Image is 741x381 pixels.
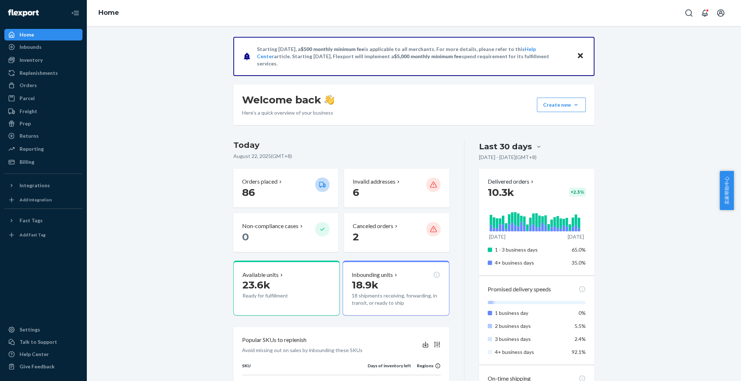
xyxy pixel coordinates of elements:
[352,292,440,307] p: 18 shipments receiving, forwarding, in transit, or ready to ship
[4,130,82,142] a: Returns
[233,153,449,160] p: August 22, 2025 ( GMT+8 )
[4,361,82,372] button: Give Feedback
[575,336,586,342] span: 2.4%
[233,261,340,316] button: Available units23.6kReady for fulfillment
[242,186,255,198] span: 86
[353,222,393,230] p: Canceled orders
[495,348,566,356] p: 4+ business days
[4,67,82,79] a: Replenishments
[20,182,50,189] div: Integrations
[495,322,566,330] p: 2 business days
[242,279,270,291] span: 23.6k
[4,229,82,241] a: Add Fast Tag
[20,95,35,102] div: Parcel
[4,29,82,40] a: Home
[344,213,449,252] button: Canceled orders 2
[352,271,393,279] p: Inbounding units
[242,109,334,116] p: Here’s a quick overview of your business
[233,140,449,151] h3: Today
[4,156,82,168] a: Billing
[4,41,82,53] a: Inbounds
[568,233,584,240] p: [DATE]
[242,177,278,186] p: Orders placed
[324,95,334,105] img: hand-wave emoji
[20,145,44,153] div: Reporting
[20,326,40,333] div: Settings
[495,259,566,266] p: 4+ business days
[4,215,82,226] button: Fast Tags
[20,31,34,38] div: Home
[411,363,441,369] div: Regions
[20,338,57,346] div: Talk to Support
[353,186,359,198] span: 6
[20,158,34,166] div: Billing
[4,336,82,348] a: Talk to Support
[698,6,712,20] button: Open notifications
[495,309,566,317] p: 1 business day
[343,261,449,316] button: Inbounding units18.9k18 shipments receiving, forwarding, in transit, or ready to ship
[4,194,82,206] a: Add Integration
[8,9,39,17] img: Flexport logo
[4,54,82,66] a: Inventory
[572,247,586,253] span: 65.0%
[93,3,125,23] ol: breadcrumbs
[720,171,734,210] button: 卖家帮助中心
[68,6,82,20] button: Close Navigation
[301,46,364,52] span: $500 monthly minimum fee
[495,246,566,253] p: 1 - 3 business days
[242,292,309,299] p: Ready for fulfillment
[537,98,586,112] button: Create new
[20,363,55,370] div: Give Feedback
[353,177,395,186] p: Invalid addresses
[488,285,551,294] p: Promised delivery speeds
[242,271,279,279] p: Available units
[20,132,39,140] div: Returns
[4,348,82,360] a: Help Center
[714,6,728,20] button: Open account menu
[20,351,49,358] div: Help Center
[579,310,586,316] span: 0%
[572,260,586,266] span: 35.0%
[20,197,52,203] div: Add Integration
[20,69,58,77] div: Replenishments
[495,335,566,343] p: 3 business days
[569,188,586,197] div: + 2.3 %
[233,169,338,207] button: Orders placed 86
[4,93,82,104] a: Parcel
[20,108,37,115] div: Freight
[489,233,505,240] p: [DATE]
[20,217,43,224] div: Fast Tags
[682,6,696,20] button: Open Search Box
[233,213,338,252] button: Non-compliance cases 0
[352,279,378,291] span: 18.9k
[479,141,532,152] div: Last 30 days
[242,93,334,106] h1: Welcome back
[4,143,82,155] a: Reporting
[4,180,82,191] button: Integrations
[368,363,411,375] th: Days of inventory left
[242,363,368,375] th: SKU
[257,46,570,67] p: Starting [DATE], a is applicable to all merchants. For more details, please refer to this article...
[4,80,82,91] a: Orders
[576,51,585,61] button: Close
[575,323,586,329] span: 5.5%
[242,347,363,354] p: Avoid missing out on sales by inbounding these SKUs
[344,169,449,207] button: Invalid addresses 6
[488,177,535,186] button: Delivered orders
[572,349,586,355] span: 92.1%
[394,53,462,59] span: $5,000 monthly minimum fee
[4,118,82,129] a: Prep
[20,120,31,127] div: Prep
[98,9,119,17] a: Home
[20,82,37,89] div: Orders
[20,43,42,51] div: Inbounds
[4,324,82,335] a: Settings
[242,231,249,243] span: 0
[4,106,82,117] a: Freight
[242,222,298,230] p: Non-compliance cases
[242,336,306,344] p: Popular SKUs to replenish
[479,154,537,161] p: [DATE] - [DATE] ( GMT+8 )
[20,232,46,238] div: Add Fast Tag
